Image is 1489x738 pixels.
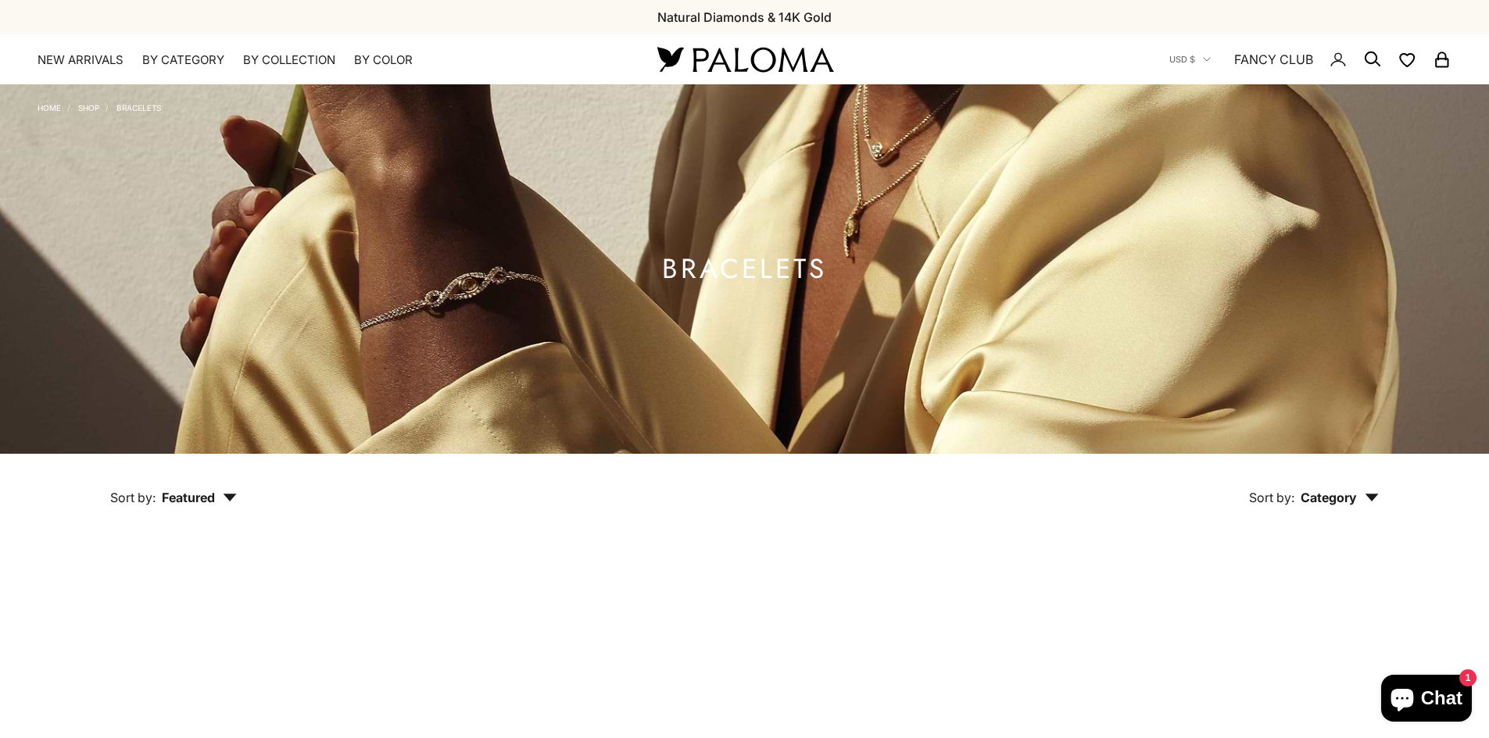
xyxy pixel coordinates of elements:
[38,103,61,112] a: Home
[78,103,99,112] a: Shop
[1169,52,1211,66] button: USD $
[1169,52,1195,66] span: USD $
[38,52,123,68] a: NEW ARRIVALS
[354,52,413,68] summary: By Color
[110,490,156,505] span: Sort by:
[657,7,832,27] p: Natural Diamonds & 14K Gold
[1376,675,1476,726] inbox-online-store-chat: Shopify online store chat
[1234,49,1313,70] a: FANCY CLUB
[243,52,335,68] summary: By Collection
[74,454,273,519] button: Sort by: Featured
[1213,454,1415,519] button: Sort by: Category
[1249,490,1294,505] span: Sort by:
[162,490,237,505] span: Featured
[38,100,161,112] nav: Breadcrumb
[142,52,224,68] summary: By Category
[1301,490,1379,505] span: Category
[38,52,620,68] nav: Primary navigation
[1169,34,1451,84] nav: Secondary navigation
[116,103,161,112] a: Bracelets
[662,259,827,279] h1: Bracelets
